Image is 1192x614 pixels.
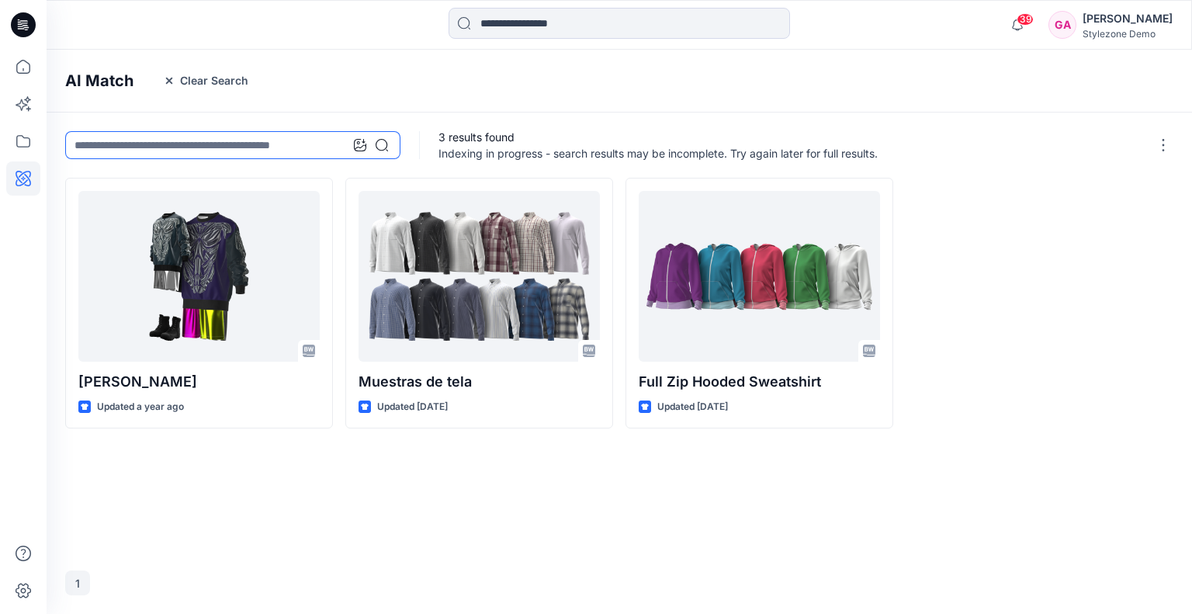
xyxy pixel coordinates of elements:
div: [PERSON_NAME] [1083,9,1173,28]
button: 1 [65,571,90,595]
p: 3 results found [438,129,878,145]
p: [PERSON_NAME] [78,371,320,393]
a: Full Zip Hooded Sweatshirt [639,191,880,362]
h4: AI Match [65,71,133,90]
div: Stylezone Demo [1083,28,1173,40]
p: Updated a year ago [97,399,184,415]
div: GA [1048,11,1076,39]
a: RAÚL OROZCO_Sudadera Estampada [78,191,320,362]
span: 39 [1017,13,1034,26]
a: Muestras de tela [359,191,600,362]
p: Full Zip Hooded Sweatshirt [639,371,880,393]
button: Clear Search [153,68,258,93]
p: Indexing in progress - search results may be incomplete. Try again later for full results. [438,145,878,161]
p: Muestras de tela [359,371,600,393]
p: Updated [DATE] [377,399,448,415]
p: Updated [DATE] [657,399,728,415]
